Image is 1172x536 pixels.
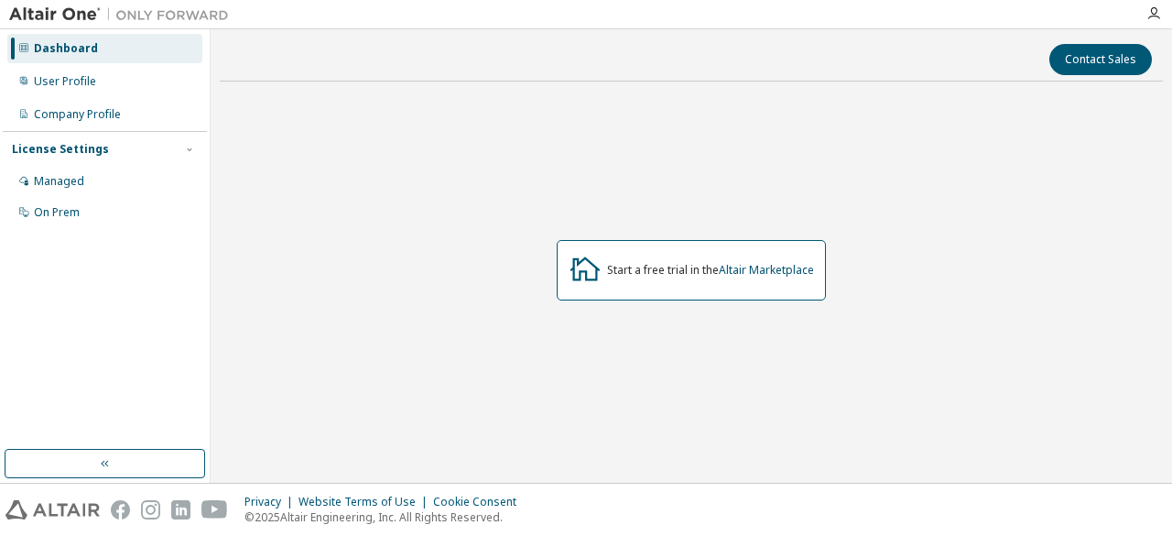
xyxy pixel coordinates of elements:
div: User Profile [34,74,96,89]
div: Start a free trial in the [607,263,814,278]
div: License Settings [12,142,109,157]
div: Dashboard [34,41,98,56]
div: Managed [34,174,84,189]
div: Cookie Consent [433,495,527,509]
button: Contact Sales [1049,44,1152,75]
div: Website Terms of Use [298,495,433,509]
img: instagram.svg [141,500,160,520]
div: On Prem [34,205,80,220]
img: altair_logo.svg [5,500,100,520]
img: linkedin.svg [171,500,190,520]
a: Altair Marketplace [719,262,814,278]
div: Privacy [244,495,298,509]
div: Company Profile [34,107,121,122]
img: youtube.svg [201,500,228,520]
img: facebook.svg [111,500,130,520]
p: © 2025 Altair Engineering, Inc. All Rights Reserved. [244,509,527,525]
img: Altair One [9,5,238,24]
